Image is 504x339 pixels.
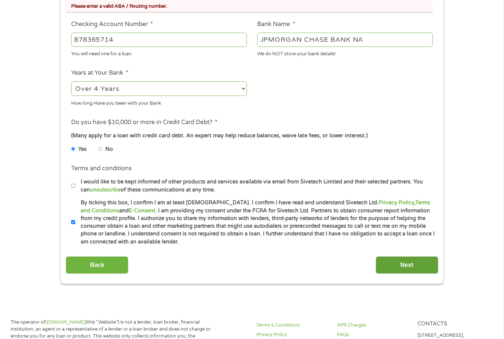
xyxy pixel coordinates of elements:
input: Next [376,256,438,274]
a: Terms & Conditions [256,322,328,329]
label: Terms and conditions [71,165,132,172]
input: 345634636 [71,33,247,46]
label: Bank Name [257,21,295,28]
label: By ticking this box, I confirm I am at least [DEMOGRAPHIC_DATA]. I confirm I have read and unders... [75,199,435,246]
a: [DOMAIN_NAME] [45,319,85,325]
label: Yes [78,145,87,153]
label: Years at Your Bank [71,69,128,77]
div: You will need one for a loan. [71,48,247,58]
label: I would like to be kept informed of other products and services available via email from Sivetech... [75,178,435,194]
input: Back [66,256,128,274]
div: (Many apply for a loan with credit card debt. An expert may help reduce balances, waive late fees... [71,132,433,140]
a: Privacy Policy [256,331,328,338]
label: No [105,145,113,153]
div: Please enter a valid ABA / Routing number. [71,0,433,10]
a: APR Charges [337,322,409,329]
a: unsubscribe [90,187,121,193]
h4: Contacts [417,321,489,328]
div: We do NOT store your bank details! [257,48,433,58]
label: Do you have $10,000 or more in Credit Card Debt? [71,119,218,126]
a: FAQs [337,331,409,338]
div: How long Have you been with your Bank [71,97,247,107]
a: E-Consent [129,208,155,214]
a: Privacy Policy [379,200,414,206]
a: Terms and Conditions [81,200,430,213]
label: Checking Account Number [71,21,153,28]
